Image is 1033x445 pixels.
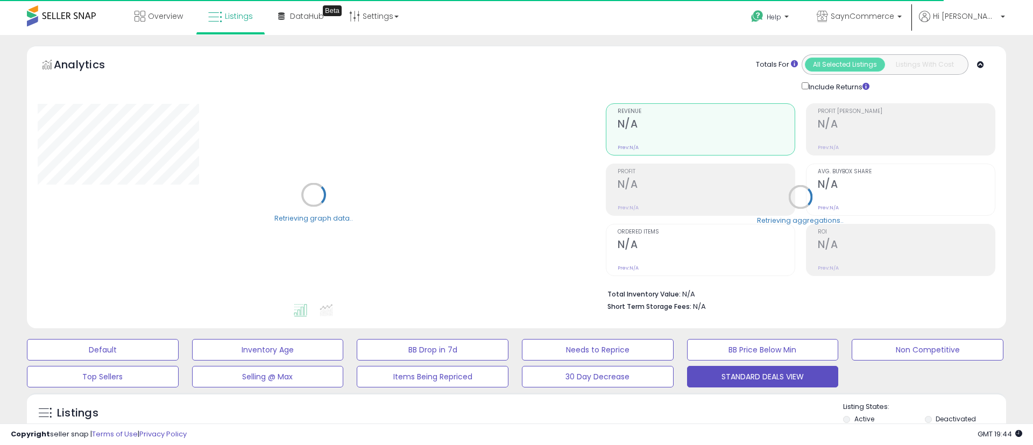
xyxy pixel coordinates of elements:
button: All Selected Listings [805,58,885,72]
span: SaynCommerce [831,11,894,22]
button: BB Drop in 7d [357,339,508,361]
button: Top Sellers [27,366,179,387]
a: Help [742,2,799,35]
a: Hi [PERSON_NAME] [919,11,1005,35]
div: Tooltip anchor [323,5,342,16]
div: Totals For [756,60,798,70]
strong: Copyright [11,429,50,439]
button: Listings With Cost [885,58,965,72]
button: Inventory Age [192,339,344,361]
button: BB Price Below Min [687,339,839,361]
span: DataHub [290,11,324,22]
div: Retrieving graph data.. [274,213,353,223]
div: Include Returns [794,80,882,93]
button: STANDARD DEALS VIEW [687,366,839,387]
h5: Analytics [54,57,126,75]
button: 30 Day Decrease [522,366,674,387]
button: Selling @ Max [192,366,344,387]
button: Needs to Reprice [522,339,674,361]
button: Items Being Repriced [357,366,508,387]
div: Retrieving aggregations.. [757,215,844,225]
span: Listings [225,11,253,22]
button: Non Competitive [852,339,1003,361]
i: Get Help [751,10,764,23]
div: seller snap | | [11,429,187,440]
button: Default [27,339,179,361]
span: Overview [148,11,183,22]
span: Hi [PERSON_NAME] [933,11,997,22]
span: Help [767,12,781,22]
